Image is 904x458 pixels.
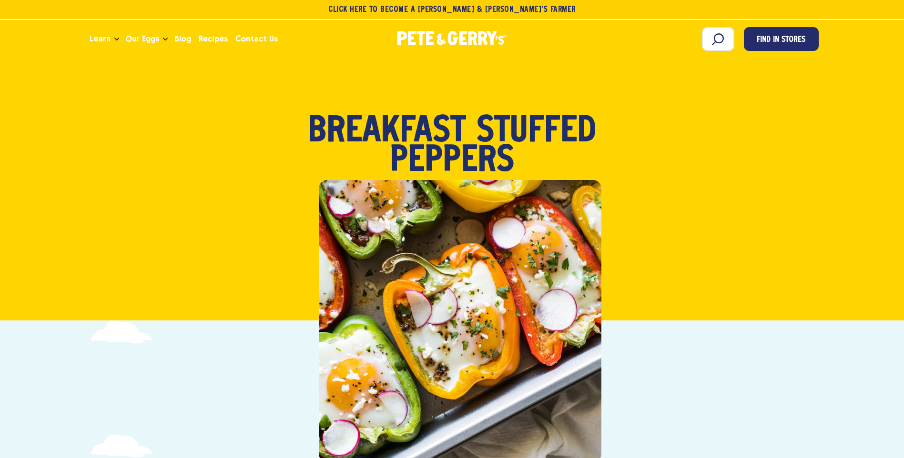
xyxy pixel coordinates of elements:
a: Recipes [195,26,232,52]
span: Our Eggs [126,33,159,45]
a: Our Eggs [122,26,163,52]
span: Breakfast [308,117,466,147]
a: Blog [171,26,195,52]
span: Contact Us [235,33,278,45]
a: Contact Us [232,26,282,52]
button: Open the dropdown menu for Our Eggs [163,38,168,41]
button: Open the dropdown menu for Learn [114,38,119,41]
span: Stuffed [477,117,596,147]
span: Peppers [390,147,514,176]
span: Learn [90,33,111,45]
span: Recipes [199,33,228,45]
span: Blog [174,33,191,45]
input: Search [702,27,734,51]
a: Learn [86,26,114,52]
span: Find in Stores [757,34,805,47]
a: Find in Stores [744,27,819,51]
